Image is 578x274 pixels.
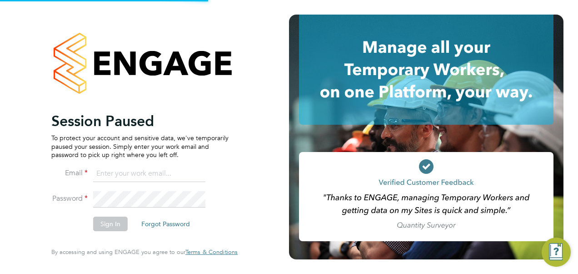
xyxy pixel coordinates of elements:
[93,166,205,182] input: Enter your work email...
[542,238,571,267] button: Engage Resource Center
[134,217,197,231] button: Forgot Password
[185,249,238,256] a: Terms & Conditions
[51,112,229,130] h2: Session Paused
[51,168,88,178] label: Email
[51,194,88,203] label: Password
[51,134,229,159] p: To protect your account and sensitive data, we've temporarily paused your session. Simply enter y...
[51,248,238,256] span: By accessing and using ENGAGE you agree to our
[93,217,128,231] button: Sign In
